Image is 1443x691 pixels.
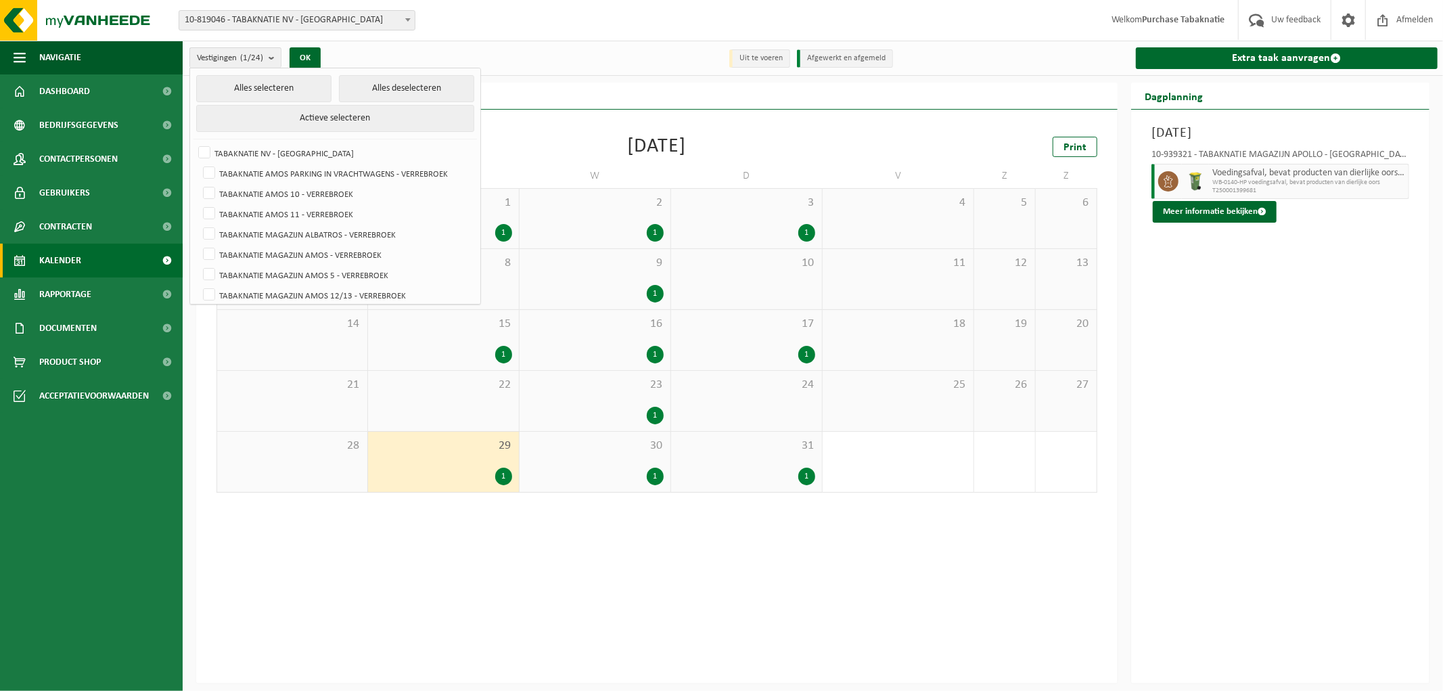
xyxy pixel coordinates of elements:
li: Uit te voeren [729,49,790,68]
button: Alles selecteren [196,75,331,102]
li: Afgewerkt en afgemeld [797,49,893,68]
span: 14 [224,317,361,332]
span: Dashboard [39,74,90,108]
span: Contactpersonen [39,142,118,176]
span: 13 [1043,256,1090,271]
div: 1 [495,468,512,485]
span: 17 [678,317,815,332]
span: 4 [829,196,967,210]
span: 10-819046 - TABAKNATIE NV - ANTWERPEN [179,10,415,30]
span: 6 [1043,196,1090,210]
span: 3 [678,196,815,210]
span: 12 [981,256,1028,271]
label: TABAKNATIE MAGAZIJN AMOS 5 - VERREBROEK [200,265,474,285]
span: Contracten [39,210,92,244]
span: 30 [526,439,664,453]
td: V [823,164,974,188]
span: 18 [829,317,967,332]
div: 10-939321 - TABAKNATIE MAGAZIJN APOLLO - [GEOGRAPHIC_DATA] [1151,150,1409,164]
span: 15 [375,317,512,332]
div: 1 [647,346,664,363]
span: 9 [526,256,664,271]
button: Vestigingen(1/24) [189,47,281,68]
button: Actieve selecteren [196,105,474,132]
span: 26 [981,378,1028,393]
strong: Purchase Tabaknatie [1142,15,1224,25]
span: 20 [1043,317,1090,332]
span: 21 [224,378,361,393]
button: OK [290,47,321,69]
div: 1 [798,224,815,242]
button: Meer informatie bekijken [1153,201,1277,223]
span: Documenten [39,311,97,345]
div: 1 [647,285,664,303]
span: Gebruikers [39,176,90,210]
td: W [520,164,671,188]
div: 1 [647,468,664,485]
span: Rapportage [39,277,91,311]
span: 27 [1043,378,1090,393]
div: 1 [798,468,815,485]
td: D [671,164,823,188]
count: (1/24) [240,53,263,62]
a: Print [1053,137,1097,157]
span: 28 [224,439,361,453]
span: 31 [678,439,815,453]
div: 1 [647,407,664,424]
label: TABAKNATIE AMOS 11 - VERREBROEK [200,204,474,224]
button: Alles deselecteren [339,75,474,102]
div: 1 [495,346,512,363]
span: 10-819046 - TABAKNATIE NV - ANTWERPEN [179,11,415,30]
span: Product Shop [39,345,101,379]
span: 11 [829,256,967,271]
span: Print [1063,142,1086,153]
label: TABAKNATIE MAGAZIJN ALBATROS - VERREBROEK [200,224,474,244]
span: Bedrijfsgegevens [39,108,118,142]
td: Z [1036,164,1097,188]
span: 22 [375,378,512,393]
span: Navigatie [39,41,81,74]
a: Extra taak aanvragen [1136,47,1438,69]
label: TABAKNATIE MAGAZIJN AMOS - VERREBROEK [200,244,474,265]
label: TABAKNATIE NV - [GEOGRAPHIC_DATA] [196,143,474,163]
h3: [DATE] [1151,123,1409,143]
span: WB-0140-HP voedingsafval, bevat producten van dierlijke oors [1212,179,1405,187]
span: 19 [981,317,1028,332]
span: 25 [829,378,967,393]
div: [DATE] [628,137,687,157]
span: Acceptatievoorwaarden [39,379,149,413]
span: 29 [375,439,512,453]
span: 24 [678,378,815,393]
label: TABAKNATIE AMOS PARKING IN VRACHTWAGENS - VERREBROEK [200,163,474,183]
h2: Dagplanning [1131,83,1216,109]
div: 1 [647,224,664,242]
label: TABAKNATIE MAGAZIJN AMOS 12/13 - VERREBROEK [200,285,474,305]
div: 1 [798,346,815,363]
span: 2 [526,196,664,210]
span: 23 [526,378,664,393]
span: 5 [981,196,1028,210]
span: 10 [678,256,815,271]
label: TABAKNATIE AMOS 10 - VERREBROEK [200,183,474,204]
span: Kalender [39,244,81,277]
td: Z [974,164,1036,188]
span: Vestigingen [197,48,263,68]
span: T250001399681 [1212,187,1405,195]
span: Voedingsafval, bevat producten van dierlijke oorsprong, onverpakt, categorie 3 [1212,168,1405,179]
img: WB-0140-HPE-GN-50 [1185,171,1206,192]
span: 16 [526,317,664,332]
div: 1 [495,224,512,242]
